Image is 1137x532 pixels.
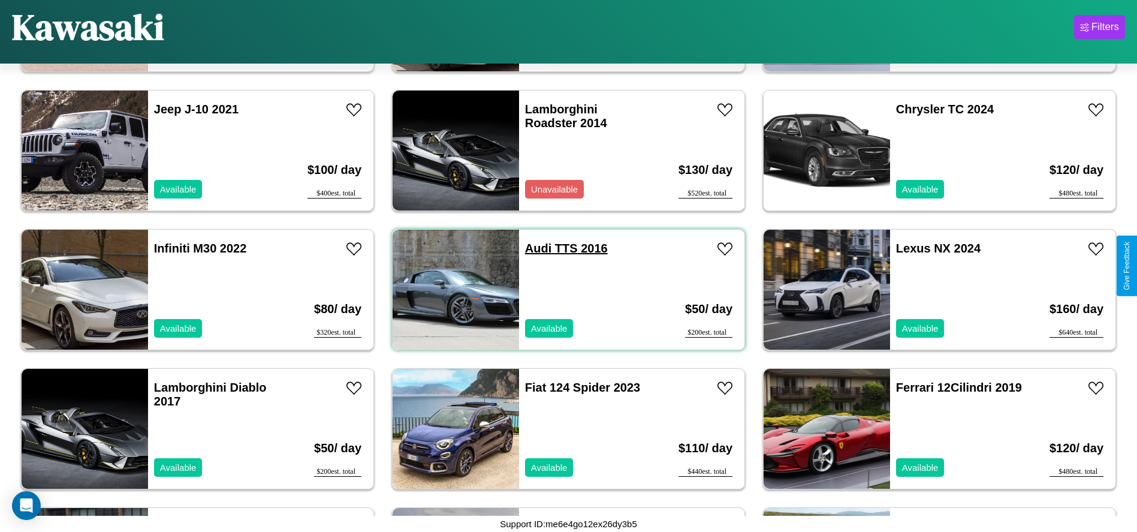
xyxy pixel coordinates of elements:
[902,181,939,197] p: Available
[154,381,267,408] a: Lamborghini Diablo 2017
[314,290,361,328] h3: $ 80 / day
[1049,151,1103,189] h3: $ 120 / day
[902,320,939,336] p: Available
[1049,328,1103,338] div: $ 640 est. total
[685,328,732,338] div: $ 200 est. total
[896,103,994,116] a: Chrysler TC 2024
[154,242,247,255] a: Infiniti M30 2022
[1049,189,1103,199] div: $ 480 est. total
[678,429,732,467] h3: $ 110 / day
[685,290,732,328] h3: $ 50 / day
[525,381,640,394] a: Fiat 124 Spider 2023
[307,189,361,199] div: $ 400 est. total
[902,459,939,476] p: Available
[160,181,197,197] p: Available
[160,320,197,336] p: Available
[307,151,361,189] h3: $ 100 / day
[525,242,608,255] a: Audi TTS 2016
[896,381,1022,394] a: Ferrari 12Cilindri 2019
[500,516,637,532] p: Support ID: me6e4go12ex26dy3b5
[160,459,197,476] p: Available
[896,242,981,255] a: Lexus NX 2024
[314,429,361,467] h3: $ 50 / day
[1049,467,1103,477] div: $ 480 est. total
[1123,242,1131,290] div: Give Feedback
[525,103,607,130] a: Lamborghini Roadster 2014
[314,328,361,338] div: $ 320 est. total
[1049,290,1103,328] h3: $ 160 / day
[678,467,732,477] div: $ 440 est. total
[12,2,164,52] h1: Kawasaki
[531,459,568,476] p: Available
[678,151,732,189] h3: $ 130 / day
[154,103,239,116] a: Jeep J-10 2021
[1049,429,1103,467] h3: $ 120 / day
[678,189,732,199] div: $ 520 est. total
[531,320,568,336] p: Available
[1074,15,1125,39] button: Filters
[314,467,361,477] div: $ 200 est. total
[531,181,578,197] p: Unavailable
[1091,21,1119,33] div: Filters
[12,491,41,520] div: Open Intercom Messenger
